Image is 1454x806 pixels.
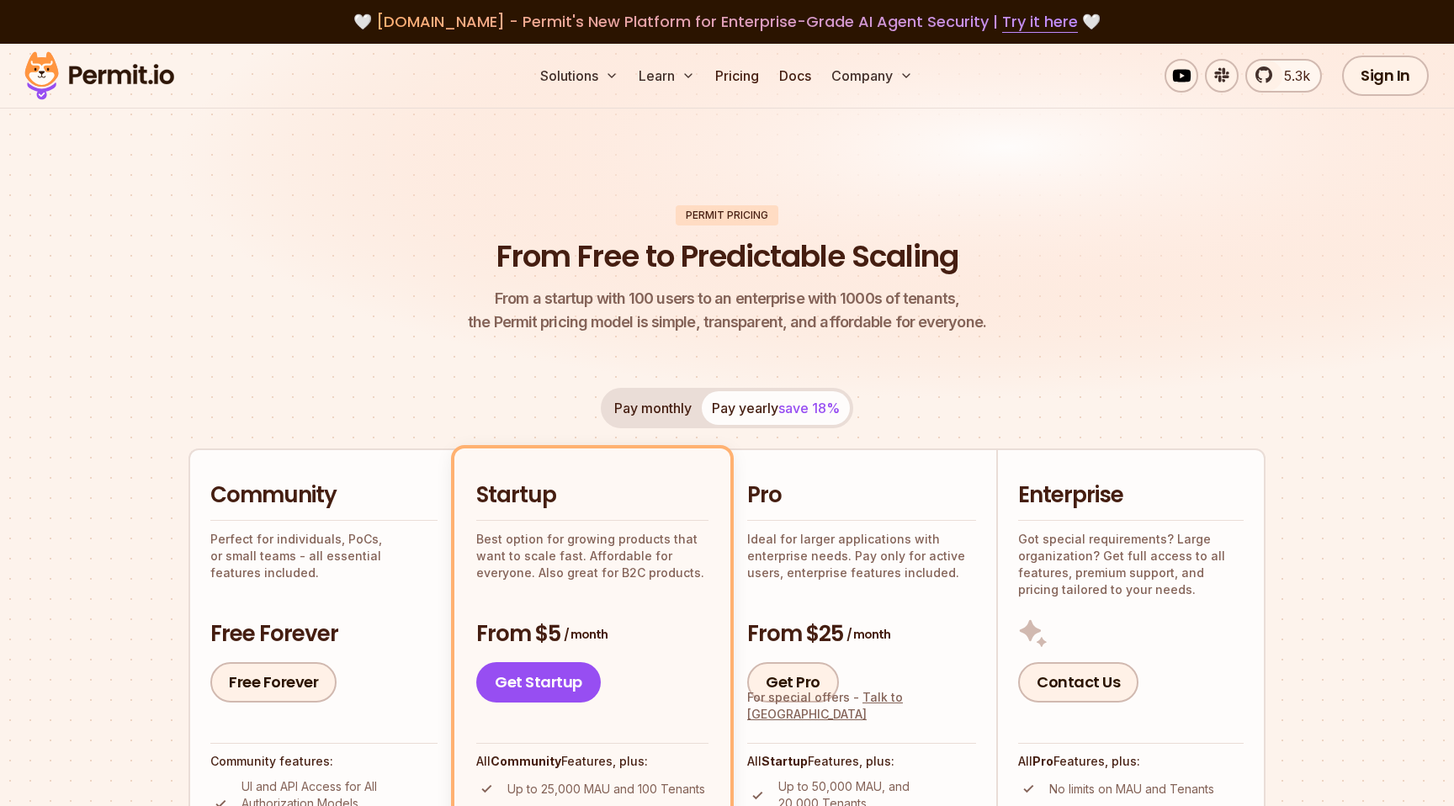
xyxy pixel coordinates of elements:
[708,59,766,93] a: Pricing
[476,753,708,770] h4: All Features, plus:
[1342,56,1429,96] a: Sign In
[846,626,890,643] span: / month
[1032,754,1053,768] strong: Pro
[761,754,808,768] strong: Startup
[476,531,708,581] p: Best option for growing products that want to scale fast. Affordable for everyone. Also great for...
[17,47,182,104] img: Permit logo
[376,11,1078,32] span: [DOMAIN_NAME] - Permit's New Platform for Enterprise-Grade AI Agent Security |
[40,10,1414,34] div: 🤍 🤍
[747,480,976,511] h2: Pro
[476,619,708,650] h3: From $5
[496,236,958,278] h1: From Free to Predictable Scaling
[632,59,702,93] button: Learn
[747,531,976,581] p: Ideal for larger applications with enterprise needs. Pay only for active users, enterprise featur...
[747,753,976,770] h4: All Features, plus:
[533,59,625,93] button: Solutions
[468,287,986,310] span: From a startup with 100 users to an enterprise with 1000s of tenants,
[210,662,337,703] a: Free Forever
[210,753,438,770] h4: Community features:
[210,619,438,650] h3: Free Forever
[507,781,705,798] p: Up to 25,000 MAU and 100 Tenants
[1245,59,1322,93] a: 5.3k
[210,480,438,511] h2: Community
[468,287,986,334] p: the Permit pricing model is simple, transparent, and affordable for everyone.
[1018,753,1244,770] h4: All Features, plus:
[1018,480,1244,511] h2: Enterprise
[676,205,778,225] div: Permit Pricing
[1018,662,1138,703] a: Contact Us
[1049,781,1214,798] p: No limits on MAU and Tenants
[772,59,818,93] a: Docs
[210,531,438,581] p: Perfect for individuals, PoCs, or small teams - all essential features included.
[747,662,839,703] a: Get Pro
[825,59,920,93] button: Company
[491,754,561,768] strong: Community
[476,480,708,511] h2: Startup
[604,391,702,425] button: Pay monthly
[476,662,601,703] a: Get Startup
[1274,66,1310,86] span: 5.3k
[1018,531,1244,598] p: Got special requirements? Large organization? Get full access to all features, premium support, a...
[1002,11,1078,33] a: Try it here
[747,689,976,723] div: For special offers -
[747,619,976,650] h3: From $25
[564,626,608,643] span: / month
